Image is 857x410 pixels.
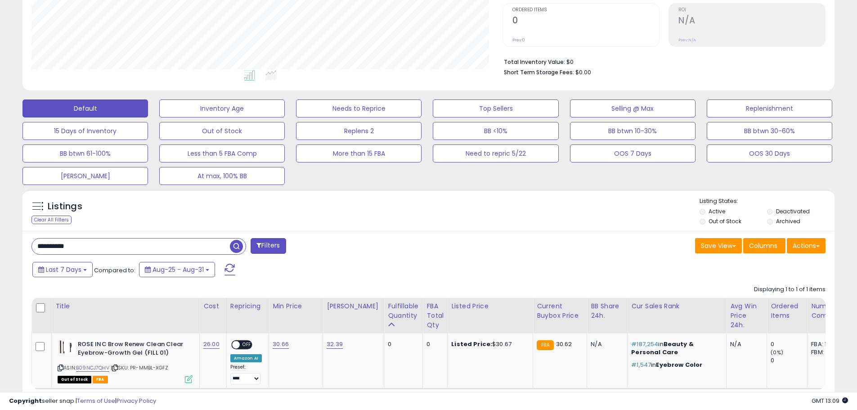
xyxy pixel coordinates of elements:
div: [PERSON_NAME] [327,302,380,311]
b: Listed Price: [451,340,492,348]
span: Columns [749,241,777,250]
div: $30.67 [451,340,526,348]
h2: 0 [512,15,659,27]
small: Prev: 0 [512,37,525,43]
button: [PERSON_NAME] [22,167,148,185]
label: Out of Stock [709,217,741,225]
b: ROSE INC Brow Renew Clean Clear Eyebrow-Growth Gel (FILL 01) [78,340,187,359]
a: Privacy Policy [117,396,156,405]
div: FBA Total Qty [426,302,444,330]
h2: N/A [678,15,825,27]
button: BB btwn 10-30% [570,122,695,140]
div: 0 [426,340,440,348]
span: All listings that are currently out of stock and unavailable for purchase on Amazon [58,376,91,383]
button: Aug-25 - Aug-31 [139,262,215,277]
span: Ordered Items [512,8,659,13]
a: Terms of Use [77,396,115,405]
span: Eyebrow Color [656,360,702,369]
li: $0 [504,56,819,67]
p: in [631,361,719,369]
div: Displaying 1 to 1 of 1 items [754,285,826,294]
small: (0%) [771,349,783,356]
button: More than 15 FBA [296,144,422,162]
button: OOS 7 Days [570,144,695,162]
div: ASIN: [58,340,193,382]
button: Need to repric 5/22 [433,144,558,162]
button: 15 Days of Inventory [22,122,148,140]
button: Replens 2 [296,122,422,140]
button: Top Sellers [433,99,558,117]
div: Current Buybox Price [537,302,583,320]
div: Avg Win Price 24h. [730,302,763,330]
a: 26.00 [203,340,220,349]
span: 2025-09-8 13:09 GMT [812,396,848,405]
div: Ordered Items [771,302,803,320]
button: Needs to Reprice [296,99,422,117]
span: Beauty & Personal Care [631,340,694,356]
div: FBA: 16 [811,340,841,348]
button: Less than 5 FBA Comp [159,144,285,162]
strong: Copyright [9,396,42,405]
a: 32.39 [327,340,343,349]
button: Out of Stock [159,122,285,140]
button: Default [22,99,148,117]
span: #1,547 [631,360,651,369]
div: Repricing [230,302,265,311]
button: Save View [695,238,742,253]
div: N/A [730,340,760,348]
b: Total Inventory Value: [504,58,565,66]
b: Short Term Storage Fees: [504,68,574,76]
label: Deactivated [776,207,810,215]
button: BB btwn 30-60% [707,122,832,140]
div: Cur Sales Rank [631,302,722,311]
small: Prev: N/A [678,37,696,43]
button: Selling @ Max [570,99,695,117]
span: ROI [678,8,825,13]
p: in [631,340,719,356]
div: 0 [771,340,807,348]
div: Preset: [230,364,262,384]
button: BB <10% [433,122,558,140]
span: Last 7 Days [46,265,81,274]
button: Last 7 Days [32,262,93,277]
span: #187,254 [631,340,658,348]
button: Inventory Age [159,99,285,117]
div: 0 [771,356,807,365]
h5: Listings [48,200,82,213]
span: 30.62 [556,340,572,348]
div: seller snap | | [9,397,156,405]
div: Fulfillable Quantity [388,302,419,320]
img: 31Nry77F1qL._SL40_.jpg [58,340,76,353]
p: Listing States: [700,197,835,206]
button: BB btwn 61-100% [22,144,148,162]
button: Replenishment [707,99,832,117]
span: FBA [93,376,108,383]
div: BB Share 24h. [591,302,624,320]
div: Clear All Filters [31,216,72,224]
div: Listed Price [451,302,529,311]
div: Amazon AI [230,354,262,362]
a: 30.66 [273,340,289,349]
span: | SKU: PR-MMBL-XGFZ [111,364,168,371]
a: B09NCJ7QHV [76,364,109,372]
label: Archived [776,217,800,225]
button: Filters [251,238,286,254]
small: FBA [537,340,553,350]
div: Title [55,302,196,311]
button: Columns [743,238,785,253]
button: Actions [787,238,826,253]
span: Aug-25 - Aug-31 [153,265,204,274]
span: Compared to: [94,266,135,275]
button: OOS 30 Days [707,144,832,162]
label: Active [709,207,725,215]
div: Num of Comp. [811,302,844,320]
span: $0.00 [575,68,591,77]
div: Min Price [273,302,319,311]
div: FBM: 3 [811,348,841,356]
span: OFF [240,341,254,349]
div: N/A [591,340,620,348]
button: At max, 100% BB [159,167,285,185]
div: 0 [388,340,416,348]
div: Cost [203,302,223,311]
